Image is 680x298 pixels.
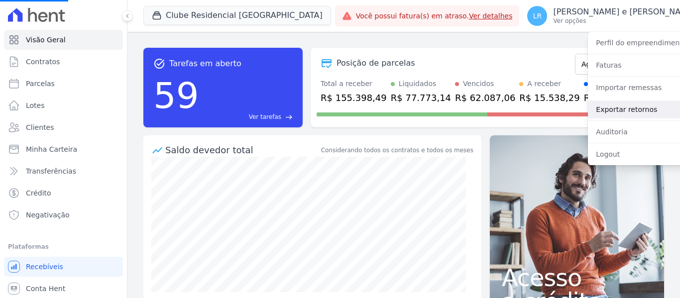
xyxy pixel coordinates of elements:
[26,35,66,45] span: Visão Geral
[519,91,579,104] div: R$ 15.538,29
[527,79,561,89] div: A receber
[4,96,123,115] a: Lotes
[337,57,415,69] div: Posição de parcelas
[26,262,63,272] span: Recebíveis
[4,161,123,181] a: Transferências
[321,146,473,155] div: Considerando todos os contratos e todos os meses
[469,12,513,20] a: Ver detalhes
[584,91,631,104] div: R$ 0,00
[26,284,65,294] span: Conta Hent
[26,144,77,154] span: Minha Carteira
[249,112,281,121] span: Ver tarefas
[391,91,451,104] div: R$ 77.773,14
[4,205,123,225] a: Negativação
[4,74,123,94] a: Parcelas
[169,58,241,70] span: Tarefas em aberto
[4,52,123,72] a: Contratos
[321,91,387,104] div: R$ 155.398,49
[26,210,70,220] span: Negativação
[399,79,437,89] div: Liquidados
[533,12,542,19] span: LR
[4,183,123,203] a: Crédito
[26,100,45,110] span: Lotes
[143,6,331,25] button: Clube Residencial [GEOGRAPHIC_DATA]
[26,188,51,198] span: Crédito
[463,79,494,89] div: Vencidos
[4,139,123,159] a: Minha Carteira
[165,143,319,157] div: Saldo devedor total
[153,58,165,70] span: task_alt
[356,11,513,21] span: Você possui fatura(s) em atraso.
[26,122,54,132] span: Clientes
[4,257,123,277] a: Recebíveis
[4,30,123,50] a: Visão Geral
[26,57,60,67] span: Contratos
[455,91,515,104] div: R$ 62.087,06
[26,79,55,89] span: Parcelas
[153,70,199,121] div: 59
[203,112,293,121] a: Ver tarefas east
[502,266,652,290] span: Acesso
[321,79,387,89] div: Total a receber
[26,166,76,176] span: Transferências
[285,113,293,121] span: east
[8,241,119,253] div: Plataformas
[4,117,123,137] a: Clientes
